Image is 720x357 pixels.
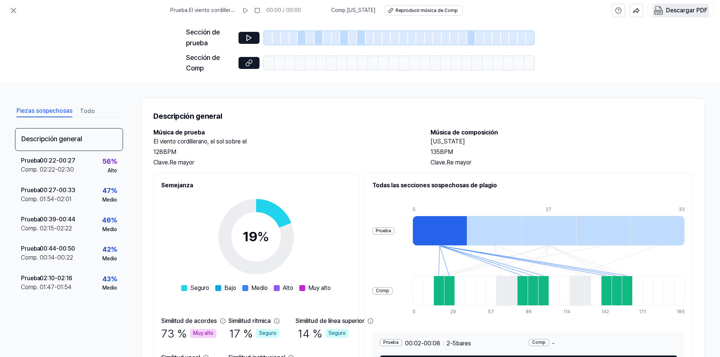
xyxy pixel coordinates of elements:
font: . [187,7,189,13]
font: Semejanza [161,182,193,189]
font: Música de composición [430,129,498,136]
font: 00:22 [40,157,56,164]
font: 135 [430,148,440,155]
font: . [37,254,38,261]
font: 00:44 [59,216,75,223]
font: 42 [102,245,111,253]
font: Alto [283,284,293,291]
font: - [552,340,555,347]
font: Comp [376,288,389,293]
button: Reproducir música de Comp [385,5,463,16]
font: 46 [102,216,111,224]
font: 00:00 / 00:00 [266,7,301,13]
font: 00:22 [57,254,73,261]
font: 5 [412,207,415,212]
font: 01:47 [40,284,54,291]
svg: ayuda [615,7,622,14]
font: 00:50 [59,245,75,252]
font: Similitud de línea superior [295,317,364,324]
font: [US_STATE] [347,7,376,13]
font: 57 [488,309,494,314]
font: 142 [601,309,609,314]
font: Prueba [21,275,40,282]
font: El viento cordillerano, el sol sobre el [170,7,235,21]
font: Todo [80,108,95,115]
font: Similitud rítmica [228,317,271,324]
font: % [177,327,187,340]
font: Música de prueba [153,129,205,136]
font: Descripción general [21,135,82,143]
font: Comp [21,254,37,261]
font: Prueba [383,340,399,345]
font: Sección de prueba [186,28,220,47]
font: - [54,196,57,203]
font: - [55,166,58,173]
font: . [37,225,38,232]
font: Medio [102,226,117,232]
font: 33 [679,207,685,212]
font: Prueba [21,245,40,252]
font: 43 [102,275,111,283]
font: Comp [21,196,37,203]
font: Medio [102,285,117,291]
font: 00:08 [424,340,440,347]
font: - [54,225,57,232]
font: - [56,187,59,194]
font: 02:16 [57,275,72,282]
font: 00:39 [40,216,56,223]
font: 19 [243,229,257,245]
font: % [111,157,117,165]
font: Prueba [376,228,391,233]
font: 5 [453,340,456,347]
font: . [37,196,38,203]
font: Re mayor [447,159,471,166]
font: 01:54 [57,284,72,291]
font: Clave. [153,159,169,166]
font: - [55,254,57,261]
font: 128 [153,148,163,155]
font: 114 [564,309,570,314]
font: 00:33 [59,187,75,194]
font: Medio [251,284,268,291]
font: Bajo [224,284,236,291]
font: 02:30 [58,166,74,173]
font: Sección de Comp [186,54,220,72]
font: 17 [229,327,240,340]
font: Comp [532,340,546,345]
font: BPM [440,148,453,155]
font: Descargar PDF [666,7,708,14]
font: 02:01 [57,196,72,203]
font: 02:22 [57,225,72,232]
font: 02:10 [40,275,55,282]
font: Prueba [21,157,40,164]
font: Alto [108,167,117,173]
font: 00:27 [40,187,56,194]
img: compartir [633,7,640,14]
font: 2 [447,340,450,347]
font: - [450,340,453,347]
font: 73 [161,327,174,340]
font: 0 [412,309,415,314]
font: % [111,275,117,283]
font: % [243,327,253,340]
font: Descripción general [153,112,222,121]
font: % [111,187,117,194]
font: 56 [102,157,111,165]
font: 86 [526,309,532,314]
font: 14 [298,327,310,340]
font: Todas las secciones sospechosas de plagio [372,182,497,189]
button: ayuda [612,4,625,17]
button: Descargar PDF [652,4,709,17]
font: Prueba [21,187,40,194]
font: 185 [677,309,685,314]
font: Piezas sospechosas [16,107,72,114]
font: Similitud de acordes [161,317,217,324]
font: Prueba [21,216,40,223]
font: % [313,327,322,340]
img: Descargar PDF [654,6,663,15]
font: Seguro [259,330,276,336]
font: . [37,284,38,291]
font: Comp [21,284,37,291]
font: - [56,245,59,252]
